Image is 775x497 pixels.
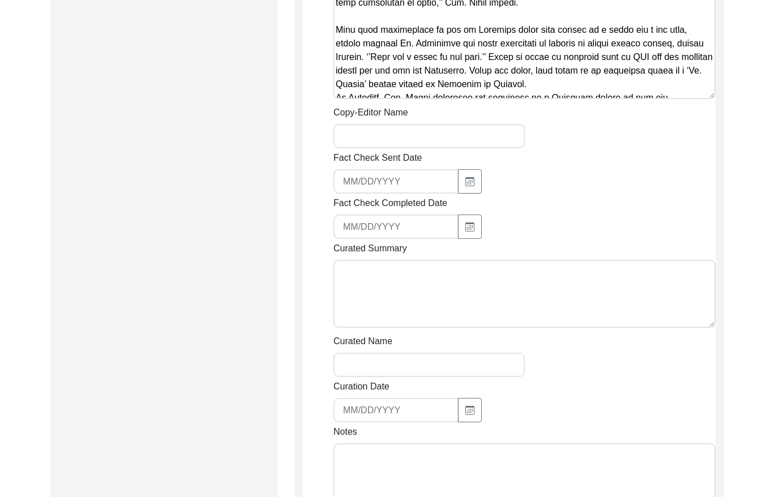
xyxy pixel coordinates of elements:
[333,196,447,210] label: Fact Check Completed Date
[333,335,392,348] label: Curated Name
[333,398,459,422] input: MM/DD/YYYY
[333,425,357,439] label: Notes
[333,242,407,255] label: Curated Summary
[333,380,389,393] label: Curation Date
[333,215,459,239] input: MM/DD/YYYY
[333,169,459,194] input: MM/DD/YYYY
[333,106,408,119] label: Copy-Editor Name
[333,151,422,165] label: Fact Check Sent Date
